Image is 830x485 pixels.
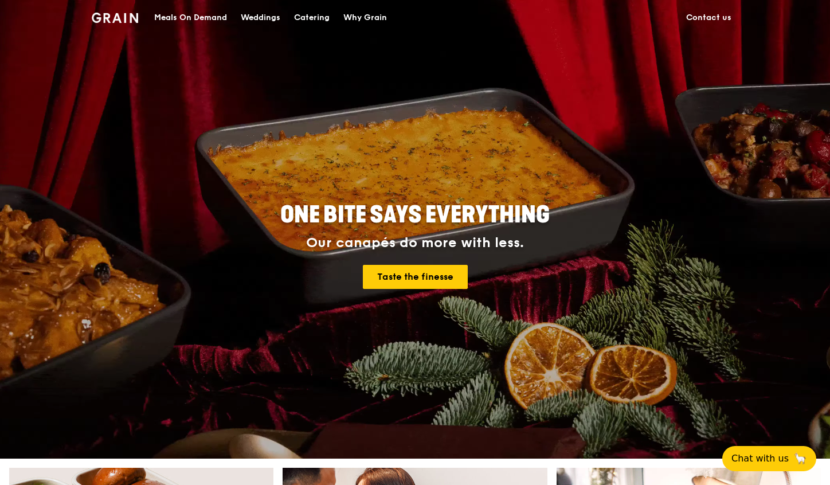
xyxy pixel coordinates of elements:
a: Why Grain [336,1,394,35]
a: Catering [287,1,336,35]
button: Chat with us🦙 [722,446,816,471]
a: Contact us [679,1,738,35]
div: Why Grain [343,1,387,35]
div: Our canapés do more with less. [209,235,621,251]
img: Grain [92,13,138,23]
a: Taste the finesse [363,265,468,289]
div: Catering [294,1,330,35]
div: Meals On Demand [154,1,227,35]
span: ONE BITE SAYS EVERYTHING [280,201,550,229]
span: Chat with us [731,452,789,466]
a: Weddings [234,1,287,35]
span: 🦙 [793,452,807,466]
div: Weddings [241,1,280,35]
